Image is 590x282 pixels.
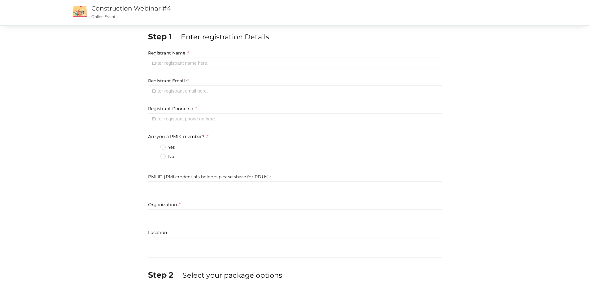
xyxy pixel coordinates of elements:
label: Registrant Name : [148,50,190,56]
label: Registrant Email : [148,78,189,84]
label: Organization : [148,202,181,208]
label: Yes [160,144,175,150]
label: No [160,154,174,160]
label: Select your package options [182,270,282,280]
label: Location : [148,229,169,236]
label: Step 1 [148,31,180,42]
a: Construction Webinar #4 [91,5,171,12]
input: Enter registrant phone no here. [148,113,442,124]
p: Online Event [91,14,387,19]
label: PMI ID (PMI credentials holders please share for PDUs) : [148,174,271,180]
label: Enter registration Details [181,32,269,42]
label: Step 2 [148,269,181,280]
input: Enter registrant email here. [148,85,442,96]
img: event2.png [73,6,87,17]
label: Are you a PMIK member? : [148,133,209,140]
input: Enter registrant name here. [148,58,442,68]
label: Registrant Phone no : [148,106,197,112]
